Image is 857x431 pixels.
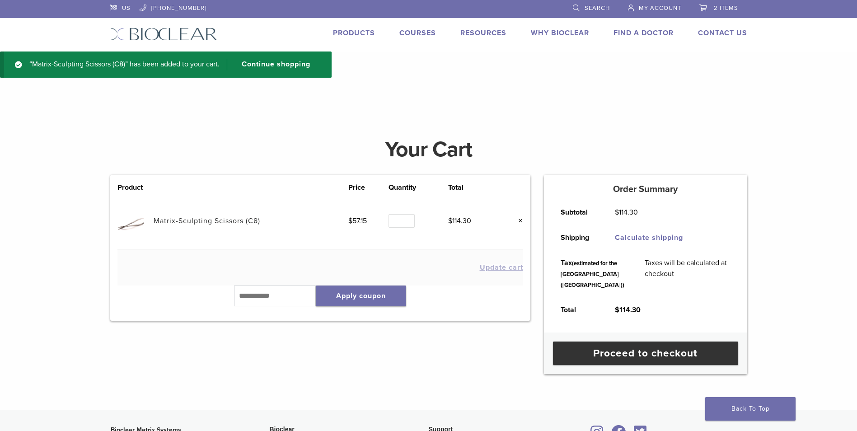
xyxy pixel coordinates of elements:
[635,250,740,297] td: Taxes will be calculated at checkout
[448,182,498,193] th: Total
[585,5,610,12] span: Search
[480,264,523,271] button: Update cart
[551,297,605,323] th: Total
[448,216,471,225] bdi: 114.30
[615,233,683,242] a: Calculate shipping
[348,216,367,225] bdi: 57.15
[348,216,352,225] span: $
[615,208,619,217] span: $
[399,28,436,37] a: Courses
[714,5,738,12] span: 2 items
[698,28,747,37] a: Contact Us
[117,182,154,193] th: Product
[117,207,144,234] img: Matrix-Sculpting Scissors (C8)
[460,28,506,37] a: Resources
[615,208,638,217] bdi: 114.30
[553,342,738,365] a: Proceed to checkout
[551,200,605,225] th: Subtotal
[154,216,260,225] a: Matrix-Sculpting Scissors (C8)
[615,305,619,314] span: $
[705,397,796,421] a: Back To Top
[448,216,452,225] span: $
[389,182,448,193] th: Quantity
[639,5,681,12] span: My Account
[615,305,641,314] bdi: 114.30
[110,28,217,41] img: Bioclear
[561,260,624,289] small: (estimated for the [GEOGRAPHIC_DATA] ([GEOGRAPHIC_DATA]))
[613,28,674,37] a: Find A Doctor
[316,286,406,306] button: Apply coupon
[551,225,605,250] th: Shipping
[227,59,317,70] a: Continue shopping
[544,184,747,195] h5: Order Summary
[531,28,589,37] a: Why Bioclear
[333,28,375,37] a: Products
[103,139,754,160] h1: Your Cart
[348,182,389,193] th: Price
[511,215,523,227] a: Remove this item
[551,250,635,297] th: Tax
